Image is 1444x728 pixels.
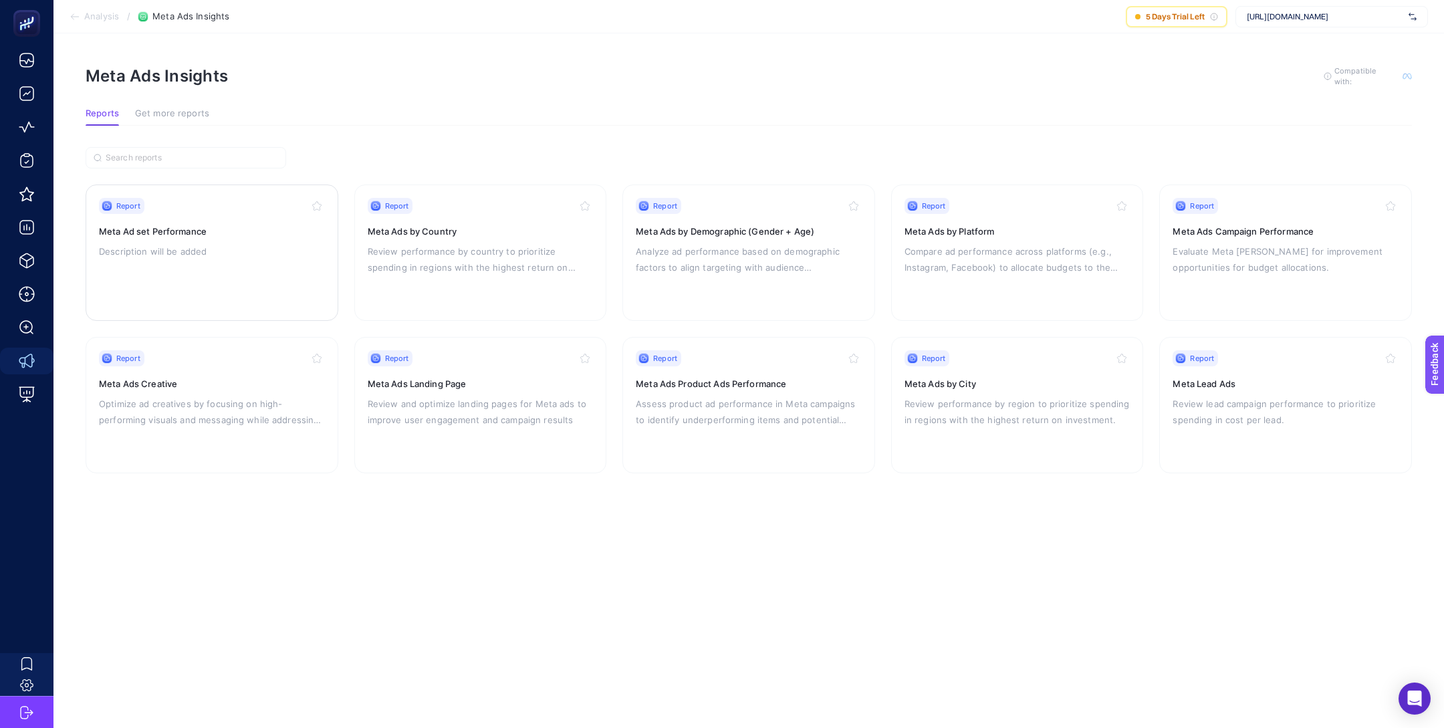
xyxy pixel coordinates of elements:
[636,243,862,275] p: Analyze ad performance based on demographic factors to align targeting with audience characterist...
[99,243,325,259] p: Description will be added
[891,337,1144,473] a: ReportMeta Ads by CityReview performance by region to prioritize spending in regions with the hig...
[1159,185,1412,321] a: ReportMeta Ads Campaign PerformanceEvaluate Meta [PERSON_NAME] for improvement opportunities for ...
[86,185,338,321] a: ReportMeta Ad set PerformanceDescription will be added
[127,11,130,21] span: /
[905,377,1130,390] h3: Meta Ads by City
[636,225,862,238] h3: Meta Ads by Demographic (Gender + Age)
[84,11,119,22] span: Analysis
[1190,201,1214,211] span: Report
[106,153,278,163] input: Search
[1173,377,1399,390] h3: Meta Lead Ads
[86,337,338,473] a: ReportMeta Ads CreativeOptimize ad creatives by focusing on high-performing visuals and messaging...
[1334,66,1395,87] span: Compatible with:
[354,337,607,473] a: ReportMeta Ads Landing PageReview and optimize landing pages for Meta ads to improve user engagem...
[922,201,946,211] span: Report
[1173,396,1399,428] p: Review lead campaign performance to prioritize spending in cost per lead.
[1173,243,1399,275] p: Evaluate Meta [PERSON_NAME] for improvement opportunities for budget allocations.
[385,201,409,211] span: Report
[905,396,1130,428] p: Review performance by region to prioritize spending in regions with the highest return on investm...
[891,185,1144,321] a: ReportMeta Ads by PlatformCompare ad performance across platforms (e.g., Instagram, Facebook) to ...
[1409,10,1417,23] img: svg%3e
[99,225,325,238] h3: Meta Ad set Performance
[905,225,1130,238] h3: Meta Ads by Platform
[368,225,594,238] h3: Meta Ads by Country
[385,353,409,364] span: Report
[636,377,862,390] h3: Meta Ads Product Ads Performance
[1146,11,1205,22] span: 5 Days Trial Left
[1159,337,1412,473] a: ReportMeta Lead AdsReview lead campaign performance to prioritize spending in cost per lead.
[1399,683,1431,715] div: Open Intercom Messenger
[354,185,607,321] a: ReportMeta Ads by CountryReview performance by country to prioritize spending in regions with the...
[905,243,1130,275] p: Compare ad performance across platforms (e.g., Instagram, Facebook) to allocate budgets to the mo...
[152,11,229,22] span: Meta Ads Insights
[99,396,325,428] p: Optimize ad creatives by focusing on high-performing visuals and messaging while addressing low-c...
[116,353,140,364] span: Report
[116,201,140,211] span: Report
[135,108,209,119] span: Get more reports
[368,377,594,390] h3: Meta Ads Landing Page
[1173,225,1399,238] h3: Meta Ads Campaign Performance
[368,243,594,275] p: Review performance by country to prioritize spending in regions with the highest return on invest...
[368,396,594,428] p: Review and optimize landing pages for Meta ads to improve user engagement and campaign results
[622,337,875,473] a: ReportMeta Ads Product Ads PerformanceAssess product ad performance in Meta campaigns to identify...
[1247,11,1403,22] span: [URL][DOMAIN_NAME]
[1190,353,1214,364] span: Report
[653,353,677,364] span: Report
[86,108,119,119] span: Reports
[86,66,228,86] h1: Meta Ads Insights
[86,108,119,126] button: Reports
[622,185,875,321] a: ReportMeta Ads by Demographic (Gender + Age)Analyze ad performance based on demographic factors t...
[135,108,209,126] button: Get more reports
[8,4,51,15] span: Feedback
[653,201,677,211] span: Report
[922,353,946,364] span: Report
[99,377,325,390] h3: Meta Ads Creative
[636,396,862,428] p: Assess product ad performance in Meta campaigns to identify underperforming items and potential p...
